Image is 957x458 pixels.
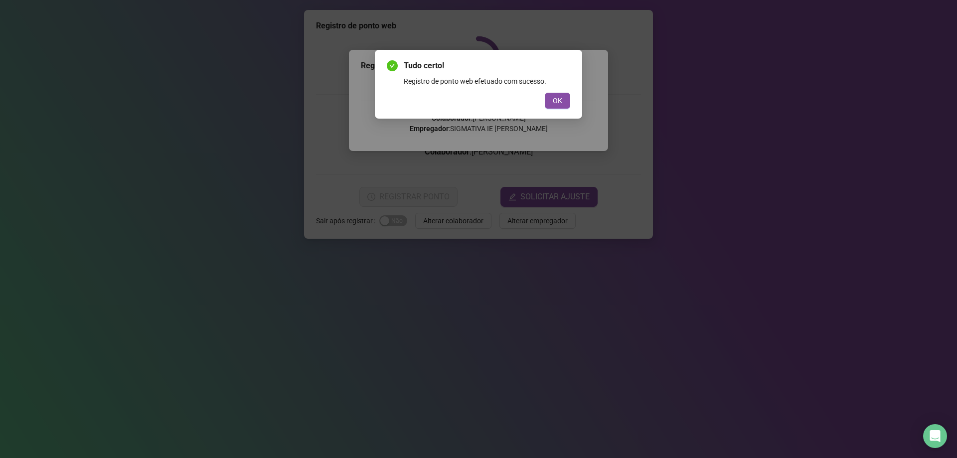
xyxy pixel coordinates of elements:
[545,93,570,109] button: OK
[404,76,570,87] div: Registro de ponto web efetuado com sucesso.
[404,60,570,72] span: Tudo certo!
[553,95,562,106] span: OK
[387,60,398,71] span: check-circle
[923,424,947,448] div: Open Intercom Messenger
